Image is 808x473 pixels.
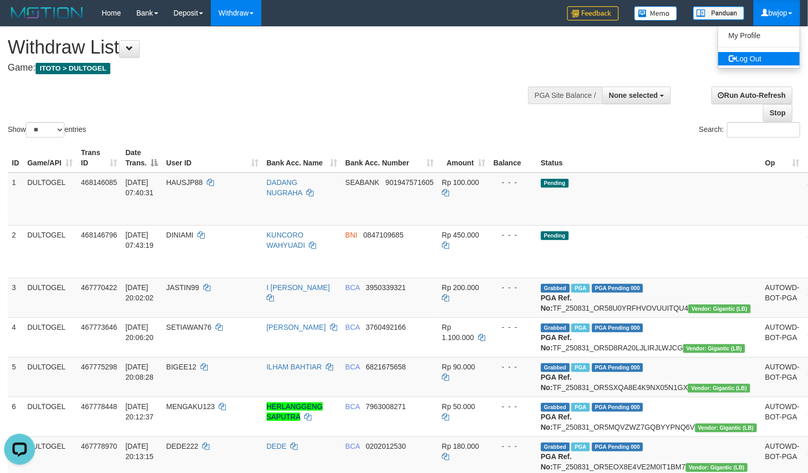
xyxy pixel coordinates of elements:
[366,323,406,331] span: Copy 3760492166 to clipboard
[602,87,671,104] button: None selected
[537,357,761,397] td: TF_250831_OR5SXQA8E4K9NX05N1GX
[121,143,162,173] th: Date Trans.: activate to sort column descending
[718,29,800,42] a: My Profile
[592,284,644,293] span: PGA Pending
[23,143,77,173] th: Game/API: activate to sort column ascending
[8,317,23,357] td: 4
[345,178,380,187] span: SEABANK
[541,363,570,372] span: Grabbed
[537,143,761,173] th: Status
[8,37,529,58] h1: Withdraw List
[571,324,589,332] span: Marked by bwjop
[688,305,751,313] span: Vendor URL: https://dashboard.q2checkout.com/secure
[23,357,77,397] td: DULTOGEL
[125,442,154,461] span: [DATE] 20:13:15
[541,413,572,431] b: PGA Ref. No:
[493,401,533,412] div: - - -
[267,363,322,371] a: ILHAM BAHTIAR
[8,225,23,278] td: 2
[8,173,23,226] td: 1
[8,5,86,21] img: MOTION_logo.png
[718,52,800,65] a: Log Out
[683,344,746,353] span: Vendor URL: https://dashboard.q2checkout.com/secure
[267,402,323,421] a: HERLANGGENG SAPUTRA
[125,231,154,249] span: [DATE] 07:43:19
[166,323,211,331] span: SETIAWAN76
[267,231,305,249] a: KUNCORO WAHYUADI
[592,403,644,412] span: PGA Pending
[345,442,360,450] span: BCA
[366,442,406,450] span: Copy 0202012530 to clipboard
[688,384,750,393] span: Vendor URL: https://dashboard.q2checkout.com/secure
[442,442,479,450] span: Rp 180.000
[366,402,406,411] span: Copy 7963008271 to clipboard
[712,87,793,104] a: Run Auto-Refresh
[36,63,110,74] span: ITOTO > DULTOGEL
[26,122,64,138] select: Showentries
[364,231,404,239] span: Copy 0847109685 to clipboard
[166,442,198,450] span: DEDE222
[81,231,117,239] span: 468146796
[571,363,589,372] span: Marked by bwjop
[541,443,570,451] span: Grabbed
[541,284,570,293] span: Grabbed
[693,6,745,20] img: panduan.png
[541,452,572,471] b: PGA Ref. No:
[761,278,804,317] td: AUTOWD-BOT-PGA
[571,403,589,412] span: Marked by bwjop
[541,373,572,392] b: PGA Ref. No:
[686,463,748,472] span: Vendor URL: https://dashboard.q2checkout.com/secure
[8,122,86,138] label: Show entries
[81,323,117,331] span: 467773646
[125,363,154,381] span: [DATE] 20:08:28
[23,397,77,436] td: DULTOGEL
[341,143,438,173] th: Bank Acc. Number: activate to sort column ascending
[727,122,800,138] input: Search:
[81,442,117,450] span: 467778970
[493,177,533,188] div: - - -
[537,317,761,357] td: TF_250831_OR5D8RA20LJLIRJLWJCG
[493,362,533,372] div: - - -
[8,63,529,73] h4: Game:
[567,6,619,21] img: Feedback.jpg
[537,397,761,436] td: TF_250831_OR5MQVZWZ7GQBYYPNQ6V
[493,441,533,451] div: - - -
[493,282,533,293] div: - - -
[267,442,287,450] a: DEDE
[761,317,804,357] td: AUTOWD-BOT-PGA
[699,122,800,138] label: Search:
[442,231,479,239] span: Rp 450.000
[493,322,533,332] div: - - -
[541,324,570,332] span: Grabbed
[267,323,326,331] a: [PERSON_NAME]
[528,87,602,104] div: PGA Site Balance /
[125,323,154,342] span: [DATE] 20:06:20
[267,283,330,292] a: I [PERSON_NAME]
[345,402,360,411] span: BCA
[166,402,215,411] span: MENGAKU123
[345,283,360,292] span: BCA
[489,143,537,173] th: Balance
[541,294,572,312] b: PGA Ref. No:
[493,230,533,240] div: - - -
[23,173,77,226] td: DULTOGEL
[761,143,804,173] th: Op: activate to sort column ascending
[442,178,479,187] span: Rp 100.000
[23,225,77,278] td: DULTOGEL
[592,324,644,332] span: PGA Pending
[571,284,589,293] span: Marked by bwjop
[571,443,589,451] span: Marked by bwjop
[442,283,479,292] span: Rp 200.000
[442,402,475,411] span: Rp 50.000
[761,397,804,436] td: AUTOWD-BOT-PGA
[537,278,761,317] td: TF_250831_OR58U0YRFHVOVUUITQU4
[166,283,199,292] span: JASTIN99
[761,357,804,397] td: AUTOWD-BOT-PGA
[262,143,341,173] th: Bank Acc. Name: activate to sort column ascending
[81,363,117,371] span: 467775298
[609,91,658,99] span: None selected
[81,402,117,411] span: 467778448
[366,363,406,371] span: Copy 6821675658 to clipboard
[8,143,23,173] th: ID
[442,363,475,371] span: Rp 90.000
